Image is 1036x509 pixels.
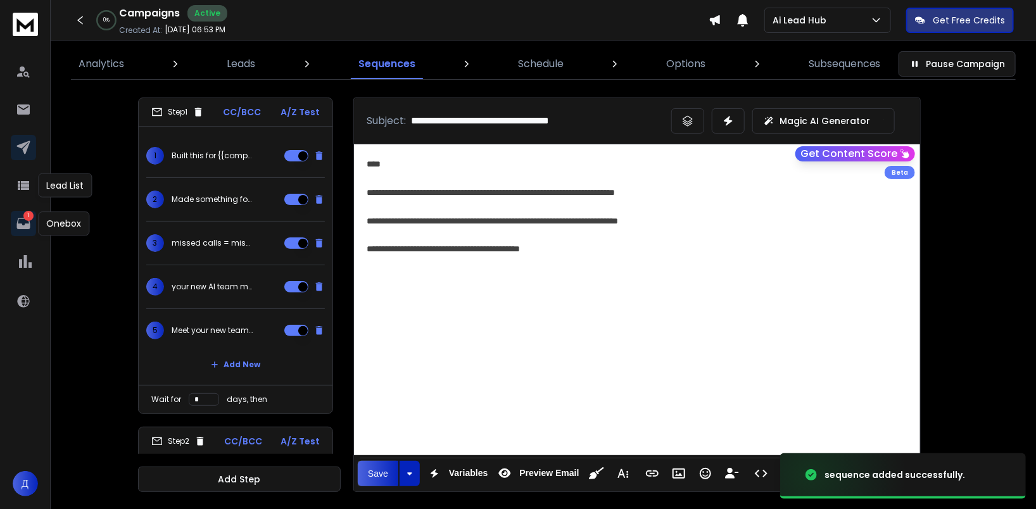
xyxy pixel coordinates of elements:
[720,461,744,486] button: Insert Unsubscribe Link
[138,97,333,414] li: Step1CC/BCCA/Z Test1Built this for {{companyName}}2Made something for {{companyName}}3missed call...
[584,461,609,486] button: Clean HTML
[146,278,164,296] span: 4
[172,325,253,336] p: Meet your new team member
[667,461,691,486] button: Insert Image (Ctrl+P)
[749,461,773,486] button: Code View
[510,49,571,79] a: Schedule
[119,25,162,35] p: Created At:
[201,352,270,377] button: Add New
[146,234,164,252] span: 3
[172,194,253,204] p: Made something for {{companyName}}
[659,49,714,79] a: Options
[227,394,267,405] p: days, then
[773,14,831,27] p: Ai Lead Hub
[23,211,34,221] p: 1
[138,467,341,492] button: Add Step
[824,468,965,481] div: sequence added successfully.
[422,461,491,486] button: Variables
[801,49,888,79] a: Subsequences
[611,461,635,486] button: More Text
[446,468,491,479] span: Variables
[885,166,915,179] div: Beta
[640,461,664,486] button: Insert Link (Ctrl+K)
[165,25,225,35] p: [DATE] 06:53 PM
[151,436,206,447] div: Step 2
[219,49,263,79] a: Leads
[11,211,36,236] a: 1
[809,56,881,72] p: Subsequences
[358,461,398,486] button: Save
[119,6,180,21] h1: Campaigns
[172,238,253,248] p: missed calls = missed money. fixed that.
[780,115,870,127] p: Magic AI Generator
[13,13,38,36] img: logo
[224,435,262,448] p: CC/BCC
[38,211,89,236] div: Onebox
[752,108,895,134] button: Magic AI Generator
[899,51,1016,77] button: Pause Campaign
[172,282,253,292] p: your new AI team member is ready
[795,146,915,161] button: Get Content Score
[13,471,38,496] button: Д
[151,106,204,118] div: Step 1
[146,147,164,165] span: 1
[693,461,717,486] button: Emoticons
[151,394,181,405] p: Wait for
[281,435,320,448] p: A/Z Test
[906,8,1014,33] button: Get Free Credits
[79,56,124,72] p: Analytics
[493,461,581,486] button: Preview Email
[187,5,227,22] div: Active
[517,468,581,479] span: Preview Email
[358,56,415,72] p: Sequences
[224,106,262,118] p: CC/BCC
[281,106,320,118] p: A/Z Test
[367,113,406,129] p: Subject:
[667,56,706,72] p: Options
[38,173,92,198] div: Lead List
[172,151,253,161] p: Built this for {{companyName}}
[227,56,255,72] p: Leads
[71,49,132,79] a: Analytics
[351,49,423,79] a: Sequences
[146,322,164,339] span: 5
[933,14,1005,27] p: Get Free Credits
[103,16,110,24] p: 0 %
[146,191,164,208] span: 2
[518,56,564,72] p: Schedule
